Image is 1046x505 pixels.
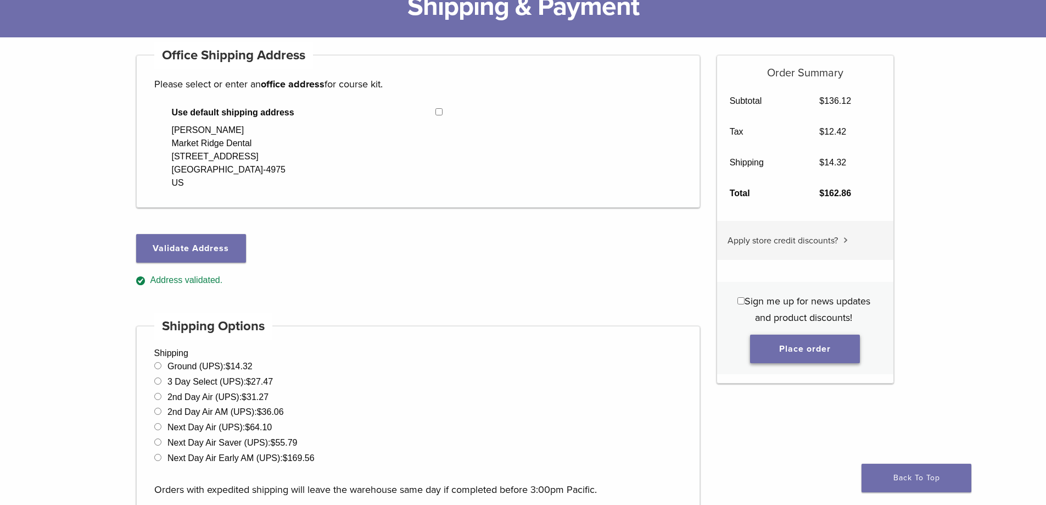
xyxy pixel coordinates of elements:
bdi: 12.42 [819,127,846,136]
span: $ [226,362,231,371]
th: Total [717,178,807,209]
input: Sign me up for news updates and product discounts! [737,297,745,304]
span: Use default shipping address [172,106,436,119]
span: $ [283,453,288,463]
th: Tax [717,116,807,147]
span: $ [257,407,262,417]
bdi: 14.32 [226,362,253,371]
span: $ [246,377,251,386]
p: Orders with expedited shipping will leave the warehouse same day if completed before 3:00pm Pacific. [154,465,683,498]
bdi: 55.79 [271,438,298,447]
span: Sign me up for news updates and product discounts! [745,295,870,324]
div: Address validated. [136,274,701,287]
th: Subtotal [717,86,807,116]
h4: Shipping Options [154,313,273,340]
img: caret.svg [843,237,848,243]
bdi: 27.47 [246,377,273,386]
button: Place order [750,335,860,363]
span: $ [819,96,824,106]
span: $ [245,423,250,432]
th: Shipping [717,147,807,178]
div: [PERSON_NAME] Market Ridge Dental [STREET_ADDRESS] [GEOGRAPHIC_DATA]-4975 US [172,124,286,190]
bdi: 36.06 [257,407,284,417]
bdi: 64.10 [245,423,272,432]
label: Next Day Air Saver (UPS): [167,438,298,447]
a: Back To Top [862,464,971,492]
label: 2nd Day Air AM (UPS): [167,407,284,417]
bdi: 162.86 [819,188,851,198]
span: Apply store credit discounts? [728,235,838,246]
label: Next Day Air Early AM (UPS): [167,453,315,463]
label: Next Day Air (UPS): [167,423,272,432]
label: Ground (UPS): [167,362,253,371]
label: 2nd Day Air (UPS): [167,392,269,402]
h5: Order Summary [717,56,893,80]
h4: Office Shipping Address [154,42,314,69]
bdi: 14.32 [819,158,846,167]
span: $ [819,188,824,198]
button: Validate Address [136,234,246,263]
bdi: 31.27 [242,392,269,402]
p: Please select or enter an for course kit. [154,76,683,92]
span: $ [819,127,824,136]
span: $ [271,438,276,447]
span: $ [242,392,247,402]
strong: office address [261,78,325,90]
span: $ [819,158,824,167]
bdi: 169.56 [283,453,315,463]
label: 3 Day Select (UPS): [167,377,273,386]
bdi: 136.12 [819,96,851,106]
